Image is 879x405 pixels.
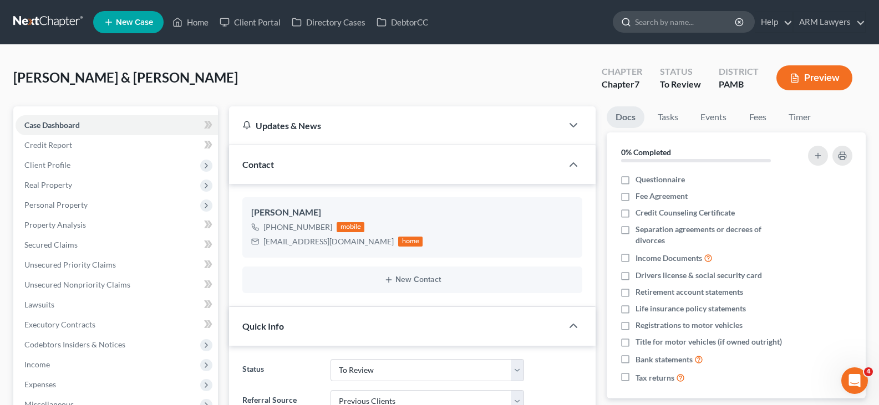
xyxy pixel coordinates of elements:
strong: 0% Completed [621,147,671,157]
a: Directory Cases [286,12,371,32]
div: mobile [337,222,364,232]
span: Credit Report [24,140,72,150]
div: To Review [660,78,701,91]
span: Credit Counseling Certificate [636,207,735,218]
a: Tasks [649,106,687,128]
span: Lawsuits [24,300,54,309]
a: Unsecured Priority Claims [16,255,218,275]
a: Fees [740,106,775,128]
a: Docs [607,106,644,128]
a: Home [167,12,214,32]
span: Title for motor vehicles (if owned outright) [636,336,782,347]
span: Real Property [24,180,72,189]
span: Income [24,360,50,369]
span: New Case [116,18,153,27]
span: Personal Property [24,200,88,209]
span: Life insurance policy statements [636,303,746,314]
span: Fee Agreement [636,191,688,202]
span: Property Analysis [24,220,86,229]
iframe: Intercom live chat [841,367,868,394]
div: [PERSON_NAME] [251,206,573,219]
span: 4 [864,367,873,376]
span: Contact [242,159,274,170]
span: Executory Contracts [24,320,95,329]
a: Executory Contracts [16,315,218,335]
div: PAMB [719,78,759,91]
span: Separation agreements or decrees of divorces [636,224,791,246]
span: Retirement account statements [636,286,743,298]
a: Case Dashboard [16,115,218,135]
a: Lawsuits [16,295,218,315]
div: Updates & News [242,120,549,131]
a: Credit Report [16,135,218,155]
div: Status [660,65,701,78]
span: Case Dashboard [24,120,80,130]
span: Bank statements [636,354,693,365]
span: Secured Claims [24,240,78,249]
a: Secured Claims [16,235,218,255]
a: Client Portal [214,12,286,32]
a: Events [692,106,735,128]
span: Quick Info [242,321,284,331]
div: home [398,237,423,247]
button: Preview [776,65,852,90]
a: ARM Lawyers [794,12,865,32]
input: Search by name... [635,12,736,32]
span: Client Profile [24,160,70,170]
a: Help [755,12,792,32]
a: Timer [780,106,820,128]
div: Chapter [602,65,642,78]
span: Unsecured Priority Claims [24,260,116,269]
span: Unsecured Nonpriority Claims [24,280,130,289]
span: [PERSON_NAME] & [PERSON_NAME] [13,69,238,85]
label: Status [237,359,324,381]
span: Expenses [24,380,56,389]
span: Income Documents [636,253,702,264]
a: DebtorCC [371,12,434,32]
div: Chapter [602,78,642,91]
div: District [719,65,759,78]
div: [PHONE_NUMBER] [263,222,332,233]
span: Codebtors Insiders & Notices [24,340,125,349]
a: Property Analysis [16,215,218,235]
div: [EMAIL_ADDRESS][DOMAIN_NAME] [263,236,394,247]
span: Questionnaire [636,174,685,185]
a: Unsecured Nonpriority Claims [16,275,218,295]
button: New Contact [251,275,573,284]
span: Registrations to motor vehicles [636,320,743,331]
span: Tax returns [636,372,674,383]
span: 7 [634,79,639,89]
span: Drivers license & social security card [636,270,762,281]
